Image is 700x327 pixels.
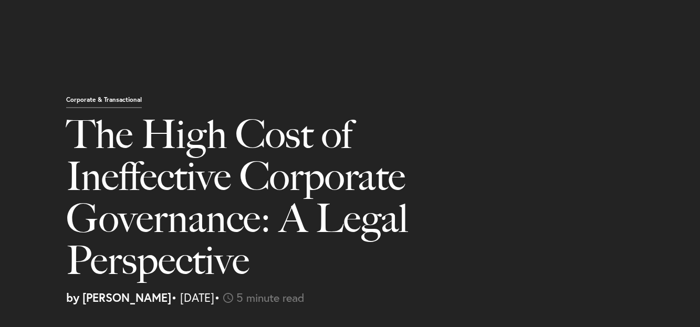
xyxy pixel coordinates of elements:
[66,97,142,108] p: Corporate & Transactional
[66,292,692,303] p: • [DATE]
[214,290,220,305] span: •
[66,113,504,292] h1: The High Cost of Ineffective Corporate Governance: A Legal Perspective
[66,290,171,305] strong: by [PERSON_NAME]
[223,293,233,303] img: icon-time-light.svg
[236,290,305,305] span: 5 minute read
